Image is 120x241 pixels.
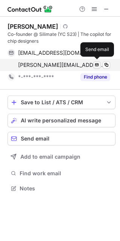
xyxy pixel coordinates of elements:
span: Send email [21,136,49,142]
img: ContactOut v5.3.10 [8,5,53,14]
span: Notes [20,185,112,192]
span: [EMAIL_ADDRESS][DOMAIN_NAME] [18,49,105,56]
div: [PERSON_NAME] [8,23,58,30]
button: AI write personalized message [8,114,115,127]
span: Add to email campaign [20,154,80,160]
div: Co-founder @ Silimate (YC S23) | The copilot for chip designers [8,31,115,45]
button: Find work email [8,168,115,179]
span: AI write personalized message [21,117,101,124]
button: Add to email campaign [8,150,115,164]
button: Notes [8,183,115,194]
div: Save to List / ATS / CRM [21,99,102,105]
span: [PERSON_NAME][EMAIL_ADDRESS][DOMAIN_NAME] [18,62,105,68]
button: Reveal Button [80,73,110,81]
button: save-profile-one-click [8,96,115,109]
button: Send email [8,132,115,145]
span: Find work email [20,170,112,177]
